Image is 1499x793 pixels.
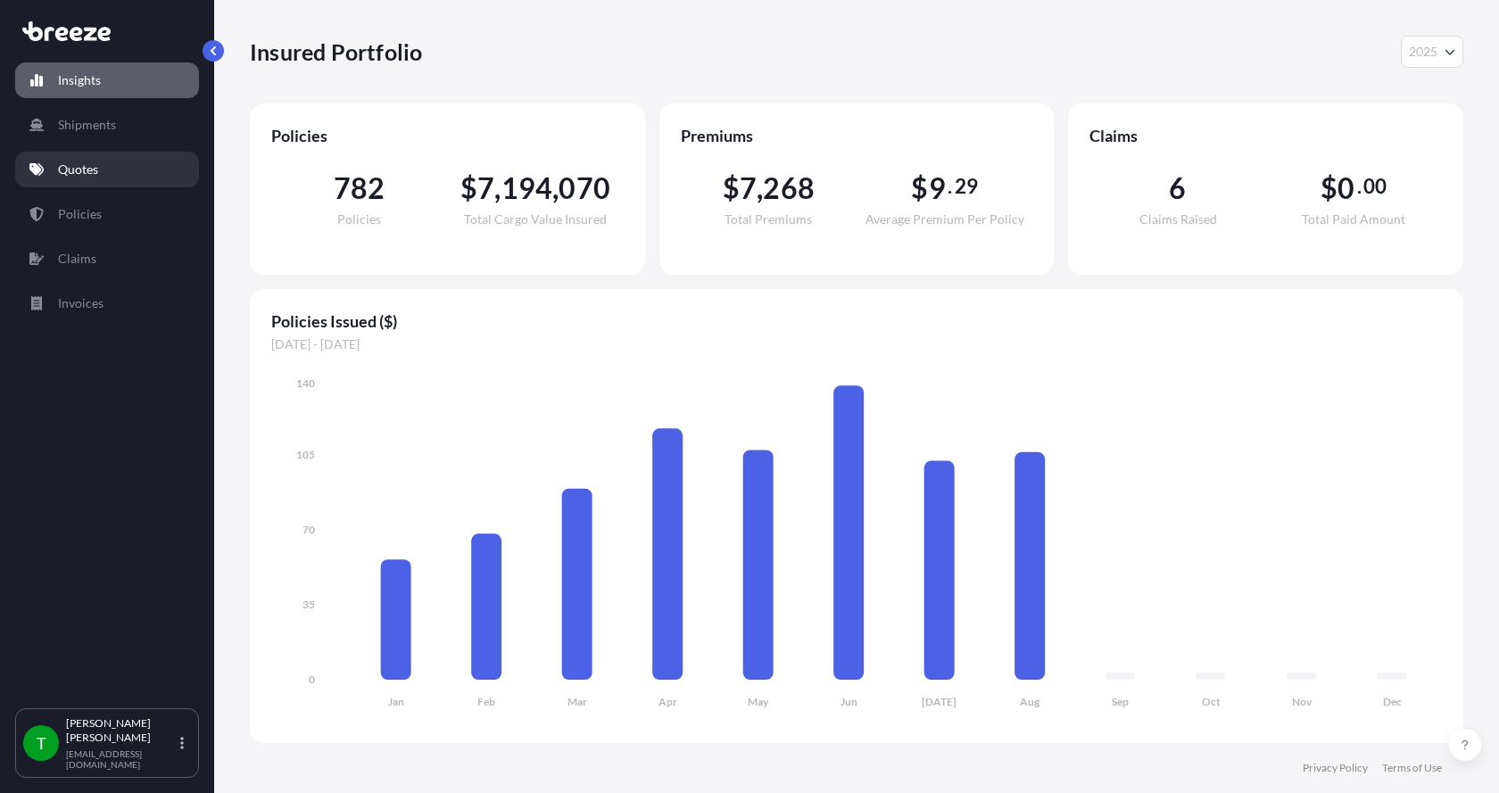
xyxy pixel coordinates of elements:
tspan: Aug [1020,695,1040,708]
tspan: 70 [302,523,315,536]
span: 268 [763,174,815,202]
span: Policies Issued ($) [271,310,1442,332]
tspan: Feb [477,695,495,708]
span: Policies [337,213,381,226]
span: $ [1321,174,1338,202]
a: Terms of Use [1382,761,1442,775]
a: Insights [15,62,199,98]
span: $ [911,174,928,202]
span: 070 [559,174,610,202]
span: 6 [1169,174,1186,202]
p: Insights [58,71,101,89]
span: . [948,179,952,194]
tspan: Jan [388,695,404,708]
tspan: Apr [658,695,677,708]
span: , [552,174,559,202]
span: 194 [501,174,553,202]
button: Year Selector [1401,36,1463,68]
tspan: 105 [296,448,315,461]
a: Shipments [15,107,199,143]
p: Claims [58,250,96,268]
tspan: Oct [1202,695,1221,708]
span: $ [723,174,740,202]
span: 782 [334,174,385,202]
span: . [1357,179,1362,194]
tspan: 140 [296,376,315,390]
span: , [494,174,501,202]
span: Average Premium Per Policy [865,213,1024,226]
span: Total Premiums [725,213,812,226]
span: [DATE] - [DATE] [271,335,1442,353]
span: 29 [955,179,978,194]
span: Claims Raised [1139,213,1217,226]
span: T [37,734,46,752]
span: Claims [1089,125,1442,146]
a: Quotes [15,152,199,187]
p: Insured Portfolio [250,37,422,66]
span: Total Paid Amount [1302,213,1405,226]
span: 2025 [1409,43,1437,61]
tspan: 35 [302,598,315,611]
p: Invoices [58,294,104,312]
tspan: Mar [567,695,587,708]
a: Privacy Policy [1303,761,1368,775]
a: Invoices [15,285,199,321]
span: 9 [929,174,946,202]
span: 7 [477,174,494,202]
span: Policies [271,125,624,146]
p: Quotes [58,161,98,178]
p: [PERSON_NAME] [PERSON_NAME] [66,716,177,745]
a: Policies [15,196,199,232]
tspan: Nov [1292,695,1313,708]
span: $ [460,174,477,202]
tspan: [DATE] [922,695,957,708]
p: [EMAIL_ADDRESS][DOMAIN_NAME] [66,748,177,770]
span: 00 [1363,179,1387,194]
p: Policies [58,205,102,223]
tspan: Dec [1383,695,1402,708]
tspan: Jun [841,695,857,708]
a: Claims [15,241,199,277]
span: 0 [1338,174,1354,202]
span: , [757,174,763,202]
span: Premiums [681,125,1033,146]
tspan: 0 [309,673,315,686]
p: Shipments [58,116,116,134]
span: Total Cargo Value Insured [464,213,607,226]
tspan: May [748,695,769,708]
tspan: Sep [1112,695,1129,708]
span: 7 [740,174,757,202]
